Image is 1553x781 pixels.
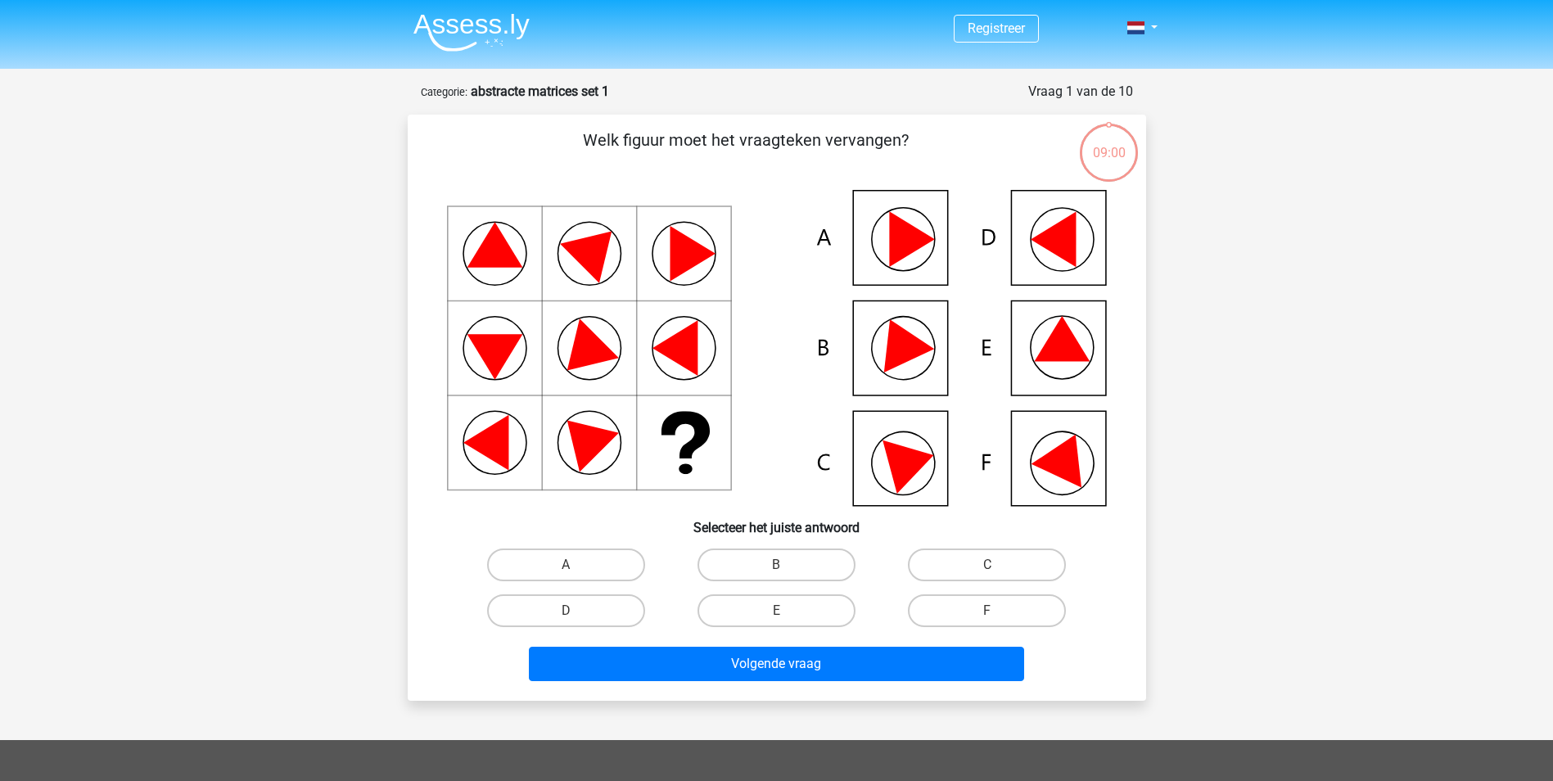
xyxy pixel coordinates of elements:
div: 09:00 [1078,122,1140,163]
small: Categorie: [421,86,467,98]
label: A [487,549,645,581]
h6: Selecteer het juiste antwoord [434,507,1120,535]
a: Registreer [968,20,1025,36]
label: D [487,594,645,627]
button: Volgende vraag [529,647,1024,681]
label: C [908,549,1066,581]
p: Welk figuur moet het vraagteken vervangen? [434,128,1059,177]
div: Vraag 1 van de 10 [1028,82,1133,102]
label: F [908,594,1066,627]
img: Assessly [413,13,530,52]
label: E [697,594,856,627]
strong: abstracte matrices set 1 [471,84,609,99]
label: B [697,549,856,581]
